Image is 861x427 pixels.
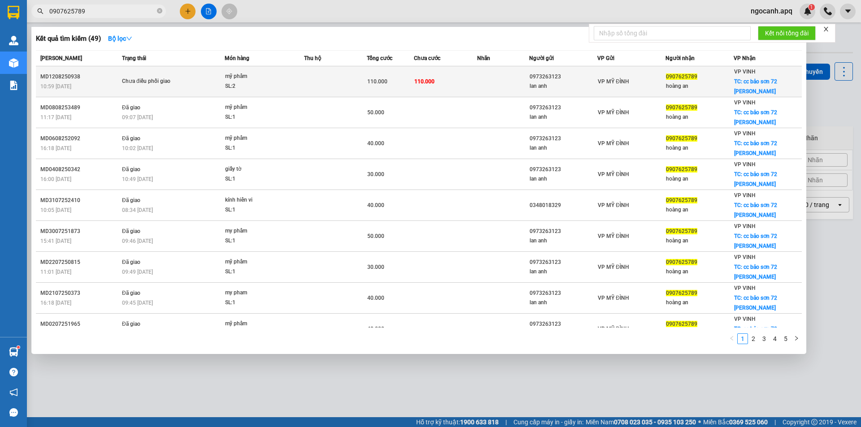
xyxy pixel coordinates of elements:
[734,78,777,95] span: TC: cc bảo sơn 72 [PERSON_NAME]
[9,36,18,45] img: warehouse-icon
[367,295,384,301] span: 40.000
[9,368,18,376] span: question-circle
[122,228,140,234] span: Đã giao
[594,26,751,40] input: Nhập số tổng đài
[37,8,43,14] span: search
[748,333,759,344] li: 2
[734,192,756,198] span: VP VINH
[666,205,733,215] div: hoàng an
[414,78,435,85] span: 110.000
[367,140,384,147] span: 40.000
[734,233,777,249] span: TC: cc bảo sơn 72 [PERSON_NAME]
[666,197,697,203] span: 0907625789
[40,319,119,329] div: MD0207251965
[157,8,162,13] span: close-circle
[9,58,18,68] img: warehouse-icon
[597,55,614,61] span: VP Gửi
[598,109,629,116] span: VP MỸ ĐÌNH
[40,300,71,306] span: 16:18 [DATE]
[530,72,597,82] div: 0973263123
[122,114,153,121] span: 09:07 [DATE]
[666,321,697,327] span: 0907625789
[666,82,733,91] div: hoàng an
[40,196,119,205] div: MD3107252410
[9,81,18,90] img: solution-icon
[225,257,292,267] div: mỹ phẩm
[791,333,802,344] li: Next Page
[40,103,119,112] div: MD0808253489
[726,333,737,344] button: left
[367,171,384,177] span: 30.000
[225,319,292,329] div: mỹ phẩm
[734,264,777,280] span: TC: cc bảo sơn 72 [PERSON_NAME]
[225,288,292,298] div: my pham
[781,334,791,344] a: 5
[598,233,629,239] span: VP MỸ ĐÌNH
[225,174,292,184] div: SL: 1
[734,202,777,218] span: TC: cc bảo sơn 72 [PERSON_NAME]
[17,346,20,349] sup: 1
[40,165,119,174] div: MD0408250342
[734,285,756,291] span: VP VINH
[225,226,292,236] div: my phẩm
[225,112,292,122] div: SL: 1
[734,109,777,125] span: TC: cc bảo sơn 72 [PERSON_NAME]
[666,104,697,111] span: 0907625789
[666,166,697,173] span: 0907625789
[734,55,756,61] span: VP Nhận
[734,223,756,229] span: VP VINH
[225,72,292,82] div: mỹ phẩm
[40,269,71,275] span: 11:01 [DATE]
[666,298,733,307] div: hoàng an
[40,289,119,298] div: MD2107250373
[666,290,697,296] span: 0907625789
[122,104,140,111] span: Đã giao
[122,207,153,213] span: 08:34 [DATE]
[734,140,777,156] span: TC: cc bảo sơn 72 [PERSON_NAME]
[530,134,597,143] div: 0973263123
[598,171,629,177] span: VP MỸ ĐÌNH
[225,267,292,277] div: SL: 1
[122,290,140,296] span: Đã giao
[9,347,18,357] img: warehouse-icon
[225,55,249,61] span: Món hàng
[40,114,71,121] span: 11:17 [DATE]
[36,34,101,43] h3: Kết quả tìm kiếm ( 49 )
[794,336,799,341] span: right
[791,333,802,344] button: right
[759,333,770,344] li: 3
[759,334,769,344] a: 3
[530,227,597,236] div: 0973263123
[367,109,384,116] span: 50.000
[367,202,384,208] span: 40.000
[49,6,155,16] input: Tìm tên, số ĐT hoặc mã đơn
[367,78,387,85] span: 110.000
[530,258,597,267] div: 0973263123
[734,171,777,187] span: TC: cc bảo sơn 72 [PERSON_NAME]
[666,135,697,142] span: 0907625789
[666,112,733,122] div: hoàng an
[367,55,392,61] span: Tổng cước
[40,83,71,90] span: 10:59 [DATE]
[734,295,777,311] span: TC: cc bảo sơn 72 [PERSON_NAME]
[40,207,71,213] span: 10:05 [DATE]
[225,143,292,153] div: SL: 1
[598,78,629,85] span: VP MỸ ĐÌNH
[40,227,119,236] div: MD3007251873
[734,326,777,342] span: TC: cc bảo sơn 72 [PERSON_NAME]
[734,130,756,137] span: VP VINH
[738,334,748,344] a: 1
[530,112,597,122] div: lan anh
[367,326,384,332] span: 40.000
[598,140,629,147] span: VP MỸ ĐÌNH
[530,165,597,174] div: 0973263123
[598,295,629,301] span: VP MỸ ĐÌNH
[770,334,780,344] a: 4
[108,35,132,42] strong: Bộ lọc
[122,269,153,275] span: 09:49 [DATE]
[666,236,733,246] div: hoàng an
[477,55,490,61] span: Nhãn
[40,176,71,182] span: 16:00 [DATE]
[530,201,597,210] div: 0348018329
[225,164,292,174] div: giấy tờ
